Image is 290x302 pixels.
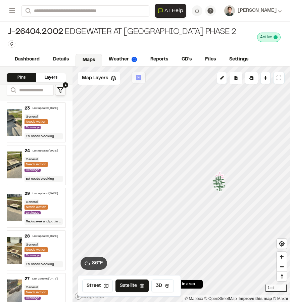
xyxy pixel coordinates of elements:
[212,177,221,185] div: Map marker
[216,171,225,180] div: Map marker
[36,73,66,82] div: Layers
[25,191,30,197] div: 29
[25,233,30,240] div: 28
[7,194,22,221] img: file
[7,237,22,264] img: file
[46,53,76,66] a: Details
[25,218,63,225] div: Replace eel and put in blocking
[277,239,287,249] button: Find my location
[25,211,41,214] span: Drainage
[25,205,48,210] div: Needs Action
[25,285,39,290] div: General
[215,174,224,183] div: Map marker
[7,109,22,136] img: file
[238,7,277,14] span: [PERSON_NAME]
[265,285,287,292] div: 1 mi
[8,40,15,48] button: Edit Tags
[25,242,39,247] div: General
[216,183,225,192] div: Map marker
[76,54,102,67] a: Maps
[216,175,225,184] div: Map marker
[25,297,41,300] span: Drainage
[155,4,189,18] div: Open AI Assistant
[198,53,223,66] a: Files
[25,114,39,119] div: General
[8,53,46,66] a: Dashboard
[185,296,203,301] a: Mapbox
[25,162,48,167] div: Needs Action
[115,279,149,292] button: Satellite
[277,271,287,281] button: Reset bearing to north
[25,247,48,252] div: Needs Action
[204,296,237,301] a: OpenStreetMap
[82,279,113,292] button: Street
[216,173,225,182] div: Map marker
[224,5,235,16] img: User
[102,53,144,66] a: Weather
[25,176,63,182] div: Eel needs blocking
[215,172,224,181] div: Map marker
[32,277,58,281] div: Last updated [DATE]
[274,35,278,39] span: This project is active and counting against your active project count.
[33,149,58,153] div: Last updated [DATE]
[25,200,39,205] div: General
[25,290,48,295] div: Needs Action
[75,292,104,300] a: Mapbox logo
[273,296,288,301] a: Maxar
[245,72,258,84] div: Import Pins into your project
[92,260,103,267] span: 86 ° F
[155,4,186,18] button: Open AI Assistant
[7,85,19,96] button: Search
[277,272,287,281] span: Reset bearing to north
[216,182,225,191] div: Map marker
[55,85,66,96] button: 1
[215,174,224,182] div: Map marker
[7,152,22,178] img: file
[25,261,63,267] div: Eel needs blocking
[82,75,108,82] span: Map Layers
[25,105,30,112] div: 23
[81,257,107,270] button: 86°F
[216,172,225,180] div: Map marker
[136,75,141,80] img: Nearmap
[224,5,282,16] button: [PERSON_NAME]
[277,262,287,271] button: Zoom out
[213,183,222,191] div: Map marker
[214,176,223,184] div: Map marker
[7,73,36,82] div: Pins
[25,133,63,139] div: Eel needs blocking
[167,281,195,287] span: 29 pins in area
[132,57,137,62] img: precipai.png
[175,53,198,66] a: CD's
[25,148,30,154] div: 24
[25,169,41,172] span: Drainage
[277,252,287,262] button: Zoom in
[8,27,236,38] div: Edgewater At [GEOGRAPHIC_DATA] Phase 2
[151,279,174,292] button: 3D
[239,296,272,301] a: Map feedback
[216,174,225,182] div: Map marker
[33,106,58,111] div: Last updated [DATE]
[25,276,30,282] div: 27
[25,126,41,129] span: Drainage
[257,33,281,42] div: This project is active and counting against your active project count.
[63,82,68,88] span: 1
[164,7,183,15] span: AI Help
[25,254,41,257] span: Drainage
[25,157,39,162] div: General
[33,192,58,196] div: Last updated [DATE]
[223,53,255,66] a: Settings
[260,34,272,40] span: Active
[144,53,175,66] a: Reports
[21,5,34,16] button: Search
[72,67,290,302] canvas: Map
[216,171,225,180] div: Map marker
[230,72,242,84] div: No pins available to export
[33,234,58,239] div: Last updated [DATE]
[25,119,48,124] div: Needs Action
